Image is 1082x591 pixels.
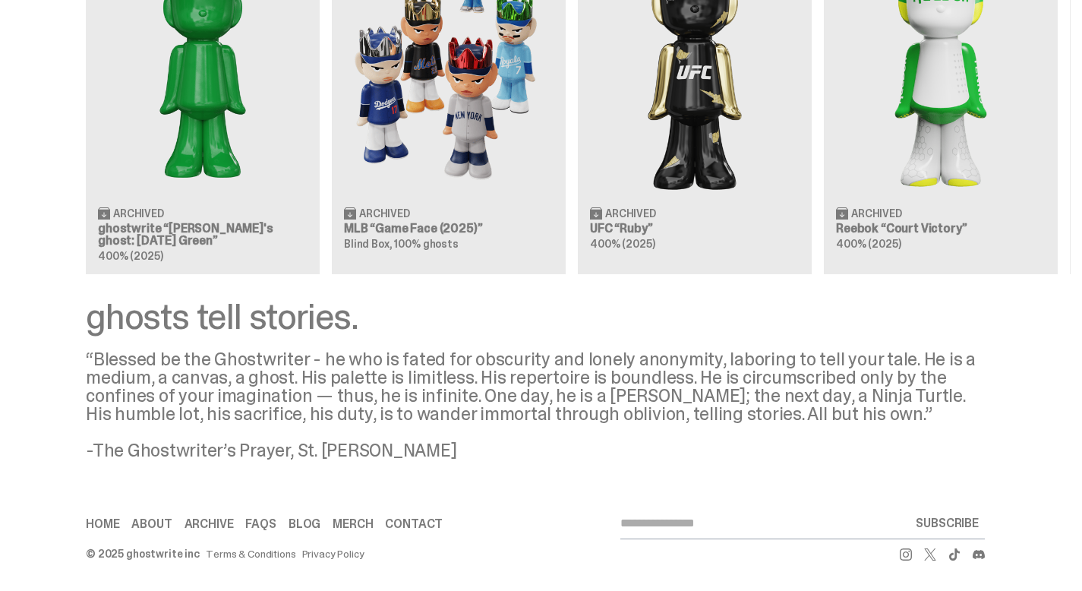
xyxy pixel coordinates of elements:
[385,518,443,530] a: Contact
[289,518,320,530] a: Blog
[333,518,373,530] a: Merch
[851,208,902,219] span: Archived
[131,518,172,530] a: About
[113,208,164,219] span: Archived
[98,223,308,247] h3: ghostwrite “[PERSON_NAME]'s ghost: [DATE] Green”
[86,518,119,530] a: Home
[86,548,200,559] div: © 2025 ghostwrite inc
[359,208,410,219] span: Archived
[86,350,985,460] div: “Blessed be the Ghostwriter - he who is fated for obscurity and lonely anonymity, laboring to tel...
[590,237,655,251] span: 400% (2025)
[185,518,234,530] a: Archive
[605,208,656,219] span: Archived
[836,237,901,251] span: 400% (2025)
[206,548,295,559] a: Terms & Conditions
[302,548,364,559] a: Privacy Policy
[344,237,393,251] span: Blind Box,
[590,223,800,235] h3: UFC “Ruby”
[245,518,276,530] a: FAQs
[910,508,985,539] button: SUBSCRIBE
[98,249,162,263] span: 400% (2025)
[86,299,985,335] div: ghosts tell stories.
[836,223,1046,235] h3: Reebok “Court Victory”
[394,237,458,251] span: 100% ghosts
[344,223,554,235] h3: MLB “Game Face (2025)”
